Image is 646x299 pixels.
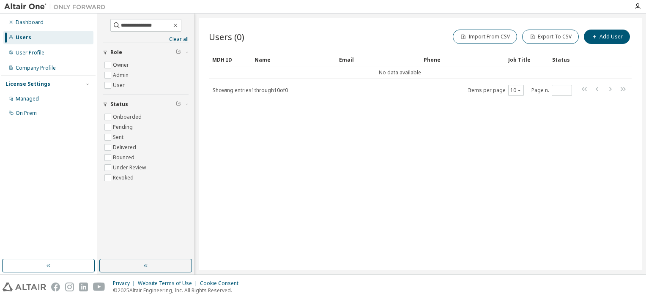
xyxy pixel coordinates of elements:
div: On Prem [16,110,37,117]
span: Status [110,101,128,108]
label: Owner [113,60,131,70]
button: Add User [584,30,630,44]
img: linkedin.svg [79,283,88,291]
div: Managed [16,95,39,102]
img: instagram.svg [65,283,74,291]
img: altair_logo.svg [3,283,46,291]
label: Admin [113,70,130,80]
button: Status [103,95,189,114]
div: Cookie Consent [200,280,244,287]
div: License Settings [5,81,50,87]
p: © 2025 Altair Engineering, Inc. All Rights Reserved. [113,287,244,294]
div: User Profile [16,49,44,56]
div: Users [16,34,31,41]
button: Export To CSV [522,30,579,44]
div: Website Terms of Use [138,280,200,287]
div: Email [339,53,417,66]
span: Clear filter [176,101,181,108]
label: Pending [113,122,134,132]
button: Import From CSV [453,30,517,44]
label: Onboarded [113,112,143,122]
span: Role [110,49,122,56]
a: Clear all [103,36,189,43]
div: MDH ID [212,53,248,66]
span: Page n. [531,85,572,96]
div: Privacy [113,280,138,287]
label: Bounced [113,152,136,163]
div: Phone [424,53,501,66]
label: Revoked [113,173,135,183]
span: Users (0) [209,31,244,43]
img: facebook.svg [51,283,60,291]
img: youtube.svg [93,283,105,291]
label: Delivered [113,142,138,152]
div: Status [552,53,588,66]
label: Sent [113,132,125,142]
td: No data available [209,66,591,79]
span: Showing entries 1 through 10 of 0 [213,87,288,94]
label: Under Review [113,163,148,173]
button: 10 [510,87,522,94]
div: Company Profile [16,65,56,71]
button: Role [103,43,189,62]
span: Items per page [468,85,524,96]
span: Clear filter [176,49,181,56]
div: Name [255,53,332,66]
div: Job Title [508,53,545,66]
label: User [113,80,126,90]
div: Dashboard [16,19,44,26]
img: Altair One [4,3,110,11]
